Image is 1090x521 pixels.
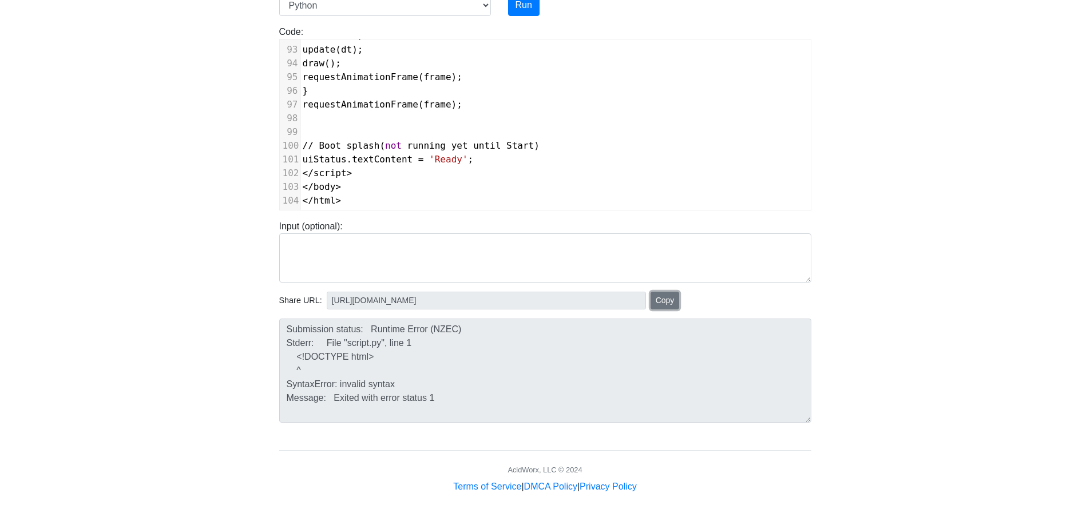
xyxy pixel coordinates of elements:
[319,140,341,151] span: Boot
[327,292,646,309] input: No share available yet
[303,99,418,110] span: requestAnimationFrame
[303,99,462,110] span: ( );
[303,58,325,69] span: draw
[335,181,341,192] span: >
[451,140,468,151] span: yet
[524,482,577,491] a: DMCA Policy
[335,195,341,206] span: >
[280,112,300,125] div: 98
[280,153,300,166] div: 101
[303,140,314,151] span: //
[303,44,336,55] span: update
[280,43,300,57] div: 93
[280,98,300,112] div: 97
[280,125,300,139] div: 99
[303,71,462,82] span: ( );
[453,480,636,494] div: | |
[303,71,418,82] span: requestAnimationFrame
[280,180,300,194] div: 103
[303,44,363,55] span: ( );
[280,166,300,180] div: 102
[303,154,347,165] span: uiStatus
[303,181,314,192] span: </
[418,154,424,165] span: =
[347,140,380,151] span: splash
[352,154,413,165] span: textContent
[347,168,352,178] span: >
[423,99,451,110] span: frame
[314,195,336,206] span: html
[453,482,521,491] a: Terms of Service
[280,139,300,153] div: 100
[314,181,336,192] span: body
[303,195,314,206] span: </
[407,140,446,151] span: running
[303,168,314,178] span: </
[385,140,402,151] span: not
[303,140,540,151] span: ( )
[341,44,352,55] span: dt
[580,482,637,491] a: Privacy Policy
[280,57,300,70] div: 94
[280,84,300,98] div: 96
[314,168,347,178] span: script
[473,140,501,151] span: until
[271,25,820,210] div: Code:
[280,70,300,84] div: 95
[303,85,308,96] span: }
[506,140,534,151] span: Start
[651,292,680,309] button: Copy
[303,154,474,165] span: . ;
[303,58,342,69] span: ();
[508,464,582,475] div: AcidWorx, LLC © 2024
[280,194,300,208] div: 104
[271,220,820,283] div: Input (optional):
[429,154,467,165] span: 'Ready'
[423,71,451,82] span: frame
[279,295,322,307] span: Share URL:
